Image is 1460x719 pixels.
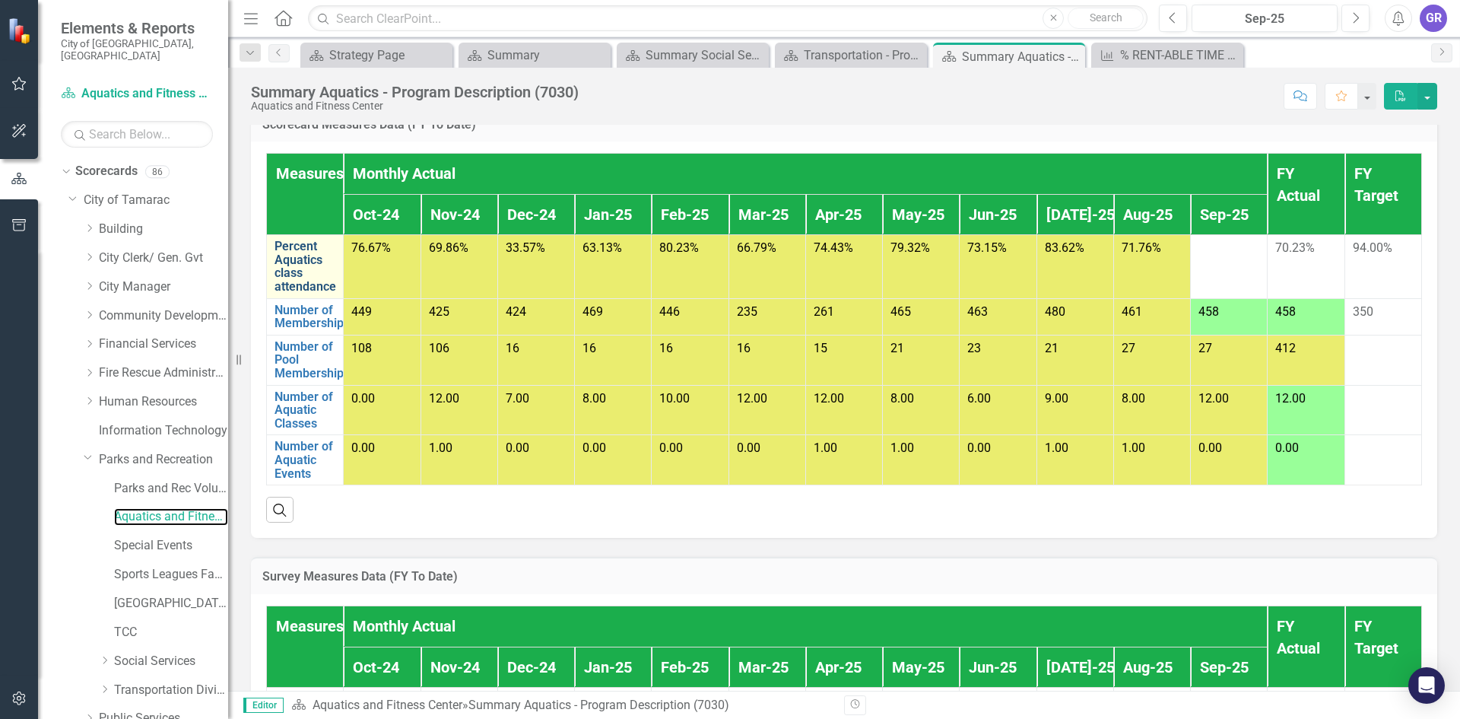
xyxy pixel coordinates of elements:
a: Transportation Division [114,682,228,699]
span: 76.67% [351,240,391,255]
span: 8.00 [890,391,914,406]
a: City of Tamarac [84,192,228,209]
a: Social Services [114,653,228,670]
span: 16 [659,341,673,355]
span: 27 [1122,341,1135,355]
span: 0.00 [659,441,683,455]
span: 74.43% [814,240,853,255]
span: Search [1090,11,1122,24]
a: Strategy Page [304,46,449,65]
span: 0.00 [351,441,375,455]
input: Search ClearPoint... [308,5,1147,32]
img: ClearPoint Strategy [8,17,34,43]
a: [GEOGRAPHIC_DATA] [114,595,228,612]
span: 0.00 [1275,441,1299,455]
span: 23 [967,341,981,355]
span: 12.00 [737,391,767,406]
button: GR [1420,5,1447,32]
span: 465 [890,304,911,319]
span: 73.15% [967,240,1007,255]
span: 16 [582,341,596,355]
span: 350 [1353,304,1373,319]
div: Aquatics and Fitness Center [251,100,579,112]
div: Summary Aquatics - Program Description (7030) [962,47,1081,66]
span: 461 [1122,304,1142,319]
span: 446 [659,304,680,319]
span: 12.00 [814,391,844,406]
td: Double-Click to Edit Right Click for Context Menu [267,385,344,435]
span: 80.23% [659,240,699,255]
span: 1.00 [1045,441,1068,455]
span: 425 [429,304,449,319]
span: 33.57% [506,240,545,255]
span: 235 [737,304,757,319]
span: 7.00 [506,391,529,406]
div: 86 [145,165,170,178]
span: Editor [243,698,284,713]
div: Summary Aquatics - Program Description (7030) [468,698,729,712]
span: 12.00 [1198,391,1229,406]
div: Summary [487,46,607,65]
span: 83.62% [1045,240,1084,255]
div: % RENT-ABLE TIME ROOMS IN USE [1120,46,1239,65]
a: Parks and Rec Volunteers [114,480,228,498]
span: 261 [814,304,834,319]
input: Search Below... [61,121,213,148]
a: Aquatics and Fitness Center [61,85,213,103]
span: 108 [351,341,372,355]
span: 71.76% [1122,240,1161,255]
a: Financial Services [99,336,228,353]
span: 6.00 [967,391,991,406]
span: 16 [737,341,751,355]
td: Double-Click to Edit Right Click for Context Menu [267,435,344,485]
a: Aquatics and Fitness Center [313,698,462,712]
span: 66.79% [737,240,776,255]
a: Parks and Recreation [99,451,228,469]
a: Aquatics and Fitness Center [114,508,228,526]
a: Number of Aquatic Classes [275,390,335,431]
span: 79.32% [890,240,930,255]
small: City of [GEOGRAPHIC_DATA], [GEOGRAPHIC_DATA] [61,37,213,62]
div: Strategy Page [329,46,449,65]
span: 8.00 [1122,391,1145,406]
a: Human Resources [99,393,228,411]
a: % RENT-ABLE TIME ROOMS IN USE [1095,46,1239,65]
span: 1.00 [890,441,914,455]
span: 424 [506,304,526,319]
span: 69.86% [429,240,468,255]
td: Double-Click to Edit Right Click for Context Menu [267,335,344,385]
span: 63.13% [582,240,622,255]
span: 1.00 [429,441,452,455]
a: Transportation - Program Description (7050) [779,46,923,65]
a: Percent Aquatics class attendance [275,240,336,293]
td: Double-Click to Edit Right Click for Context Menu [267,298,344,335]
a: Information Technology [99,422,228,440]
a: Summary [462,46,607,65]
div: » [291,697,833,714]
span: 1.00 [814,441,837,455]
a: Building [99,221,228,238]
div: Summary Social Services - Program Description (7040) [646,46,765,65]
span: 0.00 [351,391,375,406]
span: 480 [1045,304,1065,319]
button: Search [1068,8,1144,29]
span: 12.00 [429,391,459,406]
span: 15 [814,341,827,355]
span: 1.00 [1122,441,1145,455]
span: 0.00 [506,441,529,455]
span: 412 [1275,341,1296,355]
a: Number of Memberships [275,304,350,330]
span: 458 [1198,304,1219,319]
span: 21 [890,341,904,355]
span: 12.00 [1275,391,1306,406]
button: Sep-25 [1192,5,1338,32]
div: Summary Aquatics - Program Description (7030) [251,84,579,100]
span: 463 [967,304,988,319]
span: 469 [582,304,603,319]
a: City Clerk/ Gen. Gvt [99,250,228,267]
a: Community Development [99,307,228,325]
span: 458 [1275,304,1296,319]
span: 9.00 [1045,391,1068,406]
span: 0.00 [737,441,760,455]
